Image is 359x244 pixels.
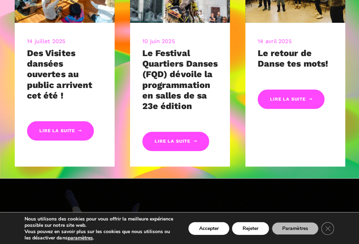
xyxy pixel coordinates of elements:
a: Lire la suite [257,89,324,109]
button: Rejeter [231,222,268,234]
a: Lire la suite [142,131,209,151]
a: Des Visites dansées ouvertes au public arrivent cet été ! [27,48,92,100]
button: paramètres [67,234,93,240]
p: Vous pouvez en savoir plus sur les cookies que nous utilisons ou les désactiver dans . [25,228,176,240]
a: 14 avril 2025 [257,38,291,45]
p: Nous utilisons des cookies pour vous offrir la meilleure expérience possible sur notre site web. [25,215,176,228]
button: Paramètres [271,222,318,234]
a: Le retour de Danse tes mots! [257,48,327,69]
button: Close GDPR Cookie Banner [320,222,333,234]
a: Lire la suite [27,121,94,140]
button: Accepter [188,222,229,234]
a: Le Festival Quartiers Danses (FQD) dévoile la programmation en salles de sa 23e édition [142,48,217,111]
a: 14 juillet 2025 [27,38,65,45]
a: 10 juin 2025 [142,38,174,45]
